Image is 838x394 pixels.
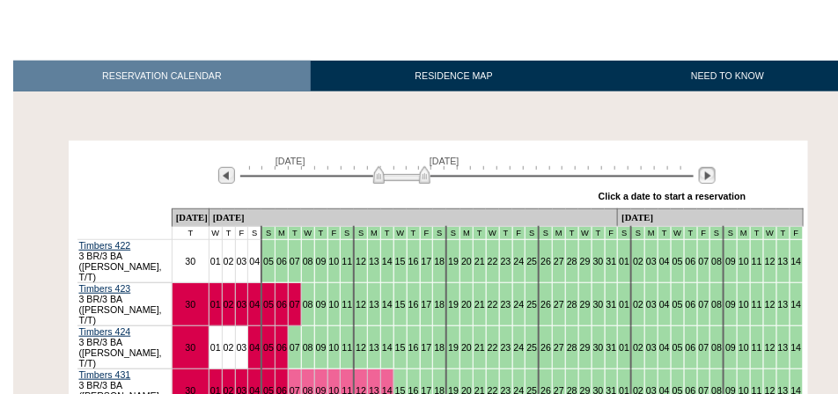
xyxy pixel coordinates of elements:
td: Mountains Mud Season - Fall 2025 [553,227,566,240]
td: 22 [486,326,499,369]
td: 25 [526,326,539,369]
td: F [235,227,248,240]
td: 10 [327,283,341,326]
td: 12 [354,326,367,369]
td: Mountains Mud Season - Fall 2025 [420,227,433,240]
td: Mountains Mud Season - Fall 2025 [474,227,487,240]
td: 18 [433,326,446,369]
td: 05 [261,240,275,283]
td: 15 [393,240,407,283]
td: 30 [592,326,605,369]
td: Mountains Mud Season - Fall 2025 [631,227,644,240]
td: 24 [512,240,526,283]
td: 12 [354,283,367,326]
td: Mountains Mud Season - Fall 2025 [684,227,697,240]
td: 17 [420,326,433,369]
td: 14 [790,240,803,283]
td: Mountains Mud Season - Fall 2025 [539,227,552,240]
td: 14 [381,326,394,369]
td: 31 [605,240,618,283]
td: 03 [645,283,658,326]
td: 15 [393,283,407,326]
td: 10 [327,240,341,283]
td: Mountains Mud Season - Fall 2025 [288,227,301,240]
img: Previous [218,167,235,184]
td: Mountains Mud Season - Fall 2025 [697,227,710,240]
td: T [172,227,209,240]
td: 12 [763,240,776,283]
a: 01 [210,299,221,310]
td: 09 [724,240,737,283]
a: 06 [276,299,287,310]
td: 02 [222,240,235,283]
td: 29 [578,326,592,369]
td: 02 [631,283,644,326]
a: Timbers 423 [79,283,131,294]
td: 31 [605,326,618,369]
td: 30 [592,240,605,283]
td: Mountains Mud Season - Fall 2025 [314,227,327,240]
td: 09 [314,283,327,326]
a: 04 [249,299,260,310]
td: 18 [433,240,446,283]
a: Timbers 424 [79,326,131,337]
td: 06 [684,240,697,283]
td: 19 [446,326,459,369]
td: 10 [738,240,751,283]
a: RESERVATION CALENDAR [13,61,311,91]
td: 09 [314,240,327,283]
td: Mountains Mud Season - Fall 2025 [407,227,420,240]
td: Mountains Mud Season - Fall 2025 [393,227,407,240]
td: 22 [486,283,499,326]
td: Mountains Mud Season - Fall 2025 [645,227,658,240]
td: 28 [566,240,579,283]
td: 29 [578,283,592,326]
td: 14 [381,240,394,283]
td: 20 [460,326,474,369]
td: 09 [314,326,327,369]
td: 10 [738,326,751,369]
td: 25 [526,240,539,283]
td: 15 [393,326,407,369]
a: RESIDENCE MAP [311,61,598,91]
td: Mountains Mud Season - Fall 2025 [738,227,751,240]
td: 24 [512,326,526,369]
td: 09 [724,283,737,326]
td: 08 [710,326,724,369]
td: Mountains Mud Season - Fall 2025 [605,227,618,240]
td: 13 [776,240,790,283]
td: 06 [276,240,289,283]
td: 19 [446,240,459,283]
td: 10 [738,283,751,326]
div: Click a date to start a reservation [599,191,746,201]
td: 17 [420,283,433,326]
td: 28 [566,283,579,326]
td: 23 [499,326,512,369]
td: Mountains Mud Season - Fall 2025 [327,227,341,240]
td: Mountains Mud Season - Fall 2025 [486,227,499,240]
td: Mountains Mud Season - Fall 2025 [526,227,539,240]
td: 01 [209,326,222,369]
td: 11 [341,283,354,326]
td: Mountains Mud Season - Fall 2025 [368,227,381,240]
td: 25 [526,283,539,326]
td: 20 [460,283,474,326]
td: 30 [172,240,209,283]
td: 27 [553,283,566,326]
td: 27 [553,240,566,283]
td: 31 [605,283,618,326]
td: 14 [381,283,394,326]
td: S [248,227,261,240]
td: Mountains Mud Season - Fall 2025 [499,227,512,240]
td: 19 [446,283,459,326]
img: Next [699,167,716,184]
a: 30 [185,299,195,310]
td: 11 [341,326,354,369]
td: 07 [697,326,710,369]
td: 01 [618,326,631,369]
td: 04 [658,240,672,283]
td: 07 [697,283,710,326]
td: Mountains Mud Season - Fall 2025 [261,227,275,240]
td: Mountains Mud Season - Fall 2025 [512,227,526,240]
td: 02 [631,326,644,369]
